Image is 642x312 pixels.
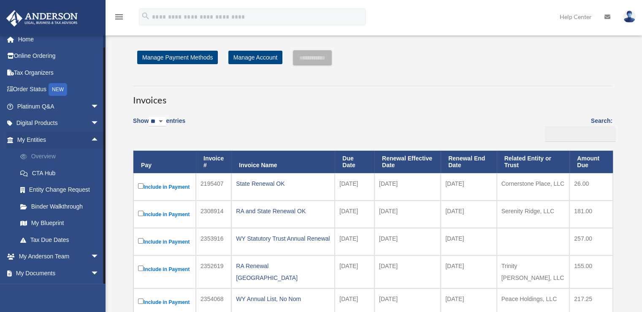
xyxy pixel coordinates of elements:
[196,255,231,288] td: 2352619
[6,48,112,65] a: Online Ordering
[441,173,496,201] td: [DATE]
[569,255,613,288] td: 155.00
[138,238,144,244] input: Include in Payment
[6,282,112,298] a: Online Learningarrow_drop_down
[12,198,112,215] a: Binder Walkthrough
[137,51,218,64] a: Manage Payment Methods
[196,228,231,255] td: 2353916
[138,264,191,274] label: Include in Payment
[497,201,570,228] td: Serenity Ridge, LLC
[6,115,112,132] a: Digital Productsarrow_drop_down
[196,201,231,228] td: 2308914
[196,173,231,201] td: 2195407
[133,86,612,107] h3: Invoices
[374,151,441,174] th: Renewal Effective Date: activate to sort column ascending
[569,228,613,255] td: 257.00
[91,98,108,115] span: arrow_drop_down
[133,116,185,135] label: Show entries
[374,201,441,228] td: [DATE]
[6,248,112,265] a: My Anderson Teamarrow_drop_down
[497,173,570,201] td: Cornerstone Place, LLC
[497,255,570,288] td: Trinity [PERSON_NAME], LLC
[138,209,191,220] label: Include in Payment
[236,233,330,244] div: WY Statutory Trust Annual Renewal
[236,293,330,305] div: WY Annual List, No Nom
[236,178,330,190] div: State Renewal OK
[6,131,112,148] a: My Entitiesarrow_drop_up
[141,11,150,21] i: search
[6,81,112,98] a: Order StatusNEW
[542,116,612,142] label: Search:
[12,182,112,198] a: Entity Change Request
[441,228,496,255] td: [DATE]
[138,183,144,189] input: Include in Payment
[335,201,374,228] td: [DATE]
[6,265,112,282] a: My Documentsarrow_drop_down
[441,255,496,288] td: [DATE]
[133,151,196,174] th: Pay: activate to sort column descending
[335,151,374,174] th: Due Date: activate to sort column ascending
[12,231,112,248] a: Tax Due Dates
[497,151,570,174] th: Related Entity or Trust: activate to sort column ascending
[623,11,636,23] img: User Pic
[196,151,231,174] th: Invoice #: activate to sort column ascending
[91,131,108,149] span: arrow_drop_up
[236,260,330,284] div: RA Renewal [GEOGRAPHIC_DATA]
[441,201,496,228] td: [DATE]
[12,215,112,232] a: My Blueprint
[138,298,144,304] input: Include in Payment
[91,115,108,132] span: arrow_drop_down
[335,228,374,255] td: [DATE]
[12,148,112,165] a: Overview
[545,126,615,142] input: Search:
[441,151,496,174] th: Renewal End Date: activate to sort column ascending
[12,165,112,182] a: CTA Hub
[138,236,191,247] label: Include in Payment
[138,297,191,307] label: Include in Payment
[335,255,374,288] td: [DATE]
[114,12,124,22] i: menu
[91,248,108,266] span: arrow_drop_down
[138,211,144,216] input: Include in Payment
[6,64,112,81] a: Tax Organizers
[335,173,374,201] td: [DATE]
[236,205,330,217] div: RA and State Renewal OK
[228,51,282,64] a: Manage Account
[569,201,613,228] td: 181.00
[91,265,108,282] span: arrow_drop_down
[569,173,613,201] td: 26.00
[4,10,80,27] img: Anderson Advisors Platinum Portal
[374,173,441,201] td: [DATE]
[231,151,335,174] th: Invoice Name: activate to sort column ascending
[114,15,124,22] a: menu
[91,282,108,299] span: arrow_drop_down
[6,31,112,48] a: Home
[374,255,441,288] td: [DATE]
[6,98,112,115] a: Platinum Q&Aarrow_drop_down
[49,83,67,96] div: NEW
[374,228,441,255] td: [DATE]
[569,151,613,174] th: Amount Due: activate to sort column ascending
[149,117,166,127] select: Showentries
[138,266,144,271] input: Include in Payment
[138,182,191,192] label: Include in Payment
